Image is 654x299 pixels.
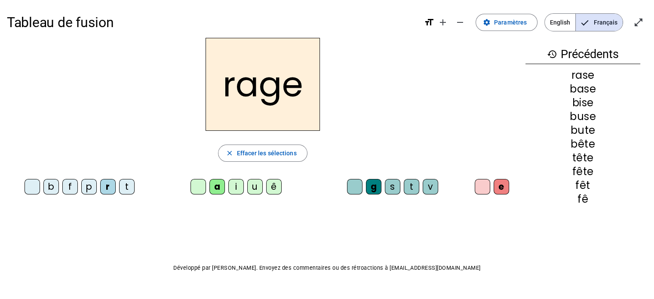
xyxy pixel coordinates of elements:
div: u [247,179,263,194]
span: English [545,14,575,31]
div: e [494,179,509,194]
mat-icon: remove [455,17,465,28]
mat-icon: add [438,17,448,28]
div: buse [525,111,640,122]
div: bête [525,139,640,149]
div: fête [525,166,640,177]
div: p [81,179,97,194]
div: bute [525,125,640,136]
mat-icon: format_size [424,17,434,28]
div: bise [525,98,640,108]
p: Développé par [PERSON_NAME]. Envoyez des commentaires ou des rétroactions à [EMAIL_ADDRESS][DOMAI... [7,263,647,273]
div: tête [525,153,640,163]
button: Diminuer la taille de la police [451,14,469,31]
span: Français [576,14,623,31]
mat-button-toggle-group: Language selection [544,13,623,31]
div: base [525,84,640,94]
div: g [366,179,381,194]
div: s [385,179,400,194]
div: r [100,179,116,194]
button: Augmenter la taille de la police [434,14,451,31]
h2: rage [206,38,320,131]
div: fêt [525,180,640,191]
h1: Tableau de fusion [7,9,417,36]
div: v [423,179,438,194]
div: t [404,179,419,194]
button: Entrer en plein écran [630,14,647,31]
mat-icon: history [547,49,557,59]
div: rase [525,70,640,80]
span: Effacer les sélections [236,148,296,158]
button: Paramètres [476,14,537,31]
div: b [43,179,59,194]
div: f [62,179,78,194]
span: Paramètres [494,17,527,28]
div: fê [525,194,640,204]
mat-icon: settings [483,18,491,26]
div: ê [266,179,282,194]
div: t [119,179,135,194]
mat-icon: open_in_full [633,17,644,28]
h3: Précédents [525,45,640,64]
mat-icon: close [225,149,233,157]
button: Effacer les sélections [218,145,307,162]
div: i [228,179,244,194]
div: a [209,179,225,194]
